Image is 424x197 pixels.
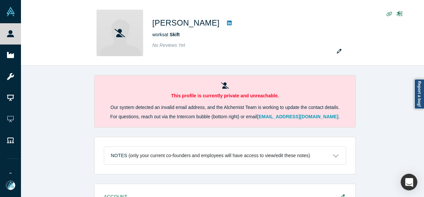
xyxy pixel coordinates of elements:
a: Skift [170,32,180,37]
p: This profile is currently private and unreachable. [104,92,346,99]
p: For questions, reach out via the Intercom bubble (bottom right) or email . [104,113,346,120]
p: Our system detected an invalid email address, and the Alchemist Team is working to update the con... [104,104,346,111]
h3: Notes [111,152,127,159]
p: (only your current co-founders and employees will have access to view/edit these notes) [128,153,310,158]
h1: [PERSON_NAME] [152,17,220,29]
img: Mia Scott's Account [6,181,15,190]
a: [EMAIL_ADDRESS][DOMAIN_NAME] [257,114,338,119]
a: Report a bug! [414,79,424,109]
span: works at [152,32,180,37]
img: Alchemist Vault Logo [6,7,15,16]
button: Notes (only your current co-founders and employees will have access to view/edit these notes) [104,147,346,164]
span: No Reviews Yet [152,43,185,48]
